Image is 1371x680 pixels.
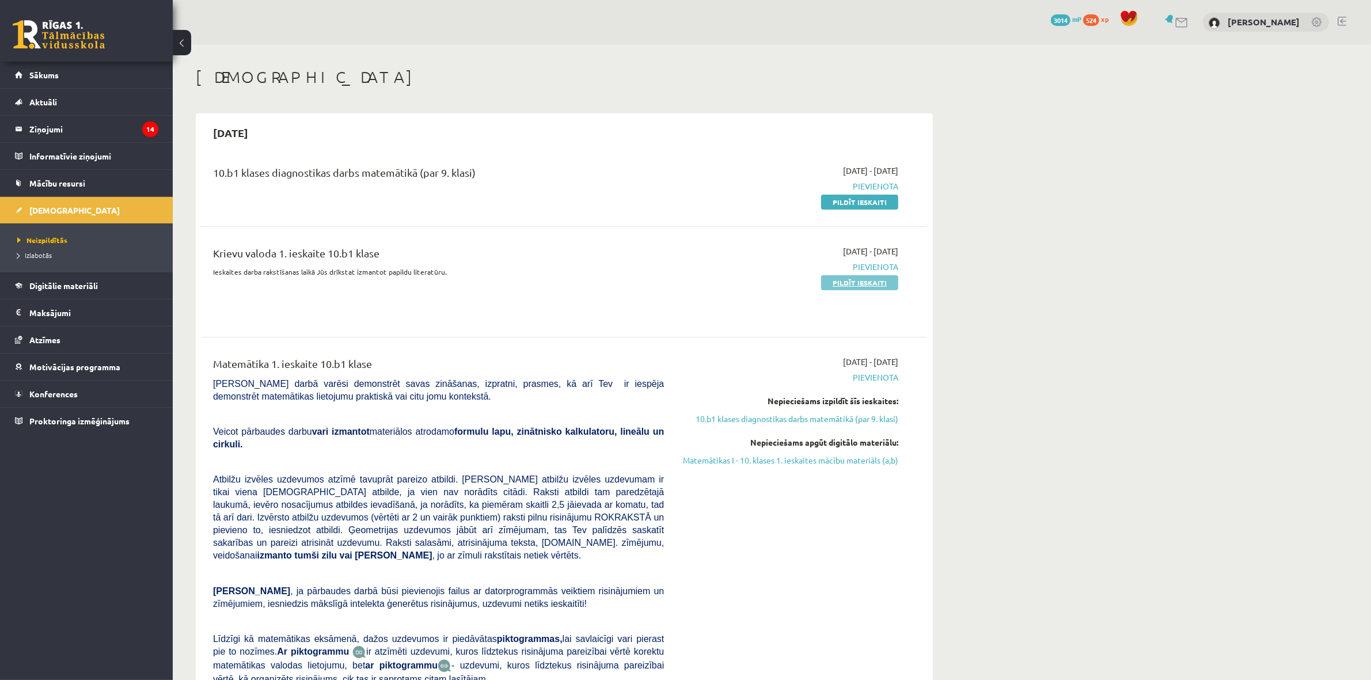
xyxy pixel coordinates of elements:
[821,275,898,290] a: Pildīt ieskaiti
[843,165,898,177] span: [DATE] - [DATE]
[17,250,161,260] a: Izlabotās
[312,427,370,436] b: vari izmantot
[29,70,59,80] span: Sākums
[843,245,898,257] span: [DATE] - [DATE]
[15,143,158,169] a: Informatīvie ziņojumi
[29,335,60,345] span: Atzīmes
[29,97,57,107] span: Aktuāli
[29,362,120,372] span: Motivācijas programma
[681,371,898,383] span: Pievienota
[257,550,292,560] b: izmanto
[29,143,158,169] legend: Informatīvie ziņojumi
[843,356,898,368] span: [DATE] - [DATE]
[15,299,158,326] a: Maksājumi
[277,647,349,656] b: Ar piktogrammu
[29,389,78,399] span: Konferences
[213,427,664,449] span: Veicot pārbaudes darbu materiālos atrodamo
[15,326,158,353] a: Atzīmes
[438,659,451,673] img: wKvN42sLe3LLwAAAABJRU5ErkJggg==
[15,354,158,380] a: Motivācijas programma
[142,121,158,137] i: 14
[213,586,290,596] span: [PERSON_NAME]
[1083,14,1099,26] span: 524
[365,660,438,670] b: ar piktogrammu
[1051,14,1070,26] span: 3014
[15,381,158,407] a: Konferences
[681,395,898,407] div: Nepieciešams izpildīt šīs ieskaites:
[29,416,130,426] span: Proktoringa izmēģinājums
[497,634,563,644] b: piktogrammas,
[17,250,52,260] span: Izlabotās
[1072,14,1081,24] span: mP
[213,165,664,186] div: 10.b1 klases diagnostikas darbs matemātikā (par 9. klasi)
[213,647,664,670] span: ir atzīmēti uzdevumi, kuros līdztekus risinājuma pareizībai vērtē korektu matemātikas valodas lie...
[15,272,158,299] a: Digitālie materiāli
[213,474,664,560] span: Atbilžu izvēles uzdevumos atzīmē tavuprāt pareizo atbildi. [PERSON_NAME] atbilžu izvēles uzdevuma...
[202,119,260,146] h2: [DATE]
[1083,14,1114,24] a: 524 xp
[15,170,158,196] a: Mācību resursi
[294,550,432,560] b: tumši zilu vai [PERSON_NAME]
[29,299,158,326] legend: Maksājumi
[15,197,158,223] a: [DEMOGRAPHIC_DATA]
[681,413,898,425] a: 10.b1 klases diagnostikas darbs matemātikā (par 9. klasi)
[681,454,898,466] a: Matemātikas I - 10. klases 1. ieskaites mācību materiāls (a,b)
[681,261,898,273] span: Pievienota
[15,116,158,142] a: Ziņojumi14
[681,436,898,449] div: Nepieciešams apgūt digitālo materiālu:
[29,205,120,215] span: [DEMOGRAPHIC_DATA]
[821,195,898,210] a: Pildīt ieskaiti
[681,180,898,192] span: Pievienota
[1051,14,1081,24] a: 3014 mP
[213,245,664,267] div: Krievu valoda 1. ieskaite 10.b1 klase
[1228,16,1300,28] a: [PERSON_NAME]
[15,62,158,88] a: Sākums
[17,235,67,245] span: Neizpildītās
[15,408,158,434] a: Proktoringa izmēģinājums
[29,178,85,188] span: Mācību resursi
[1101,14,1108,24] span: xp
[213,356,664,377] div: Matemātika 1. ieskaite 10.b1 klase
[352,645,366,659] img: JfuEzvunn4EvwAAAAASUVORK5CYII=
[15,89,158,115] a: Aktuāli
[1209,17,1220,29] img: Agnese Krūmiņa
[29,116,158,142] legend: Ziņojumi
[213,634,664,656] span: Līdzīgi kā matemātikas eksāmenā, dažos uzdevumos ir piedāvātas lai savlaicīgi vari pierast pie to...
[213,427,664,449] b: formulu lapu, zinātnisko kalkulatoru, lineālu un cirkuli.
[213,267,664,277] p: Ieskaites darba rakstīšanas laikā Jūs drīkstat izmantot papildu literatūru.
[213,586,664,609] span: , ja pārbaudes darbā būsi pievienojis failus ar datorprogrammās veiktiem risinājumiem un zīmējumi...
[29,280,98,291] span: Digitālie materiāli
[17,235,161,245] a: Neizpildītās
[13,20,105,49] a: Rīgas 1. Tālmācības vidusskola
[213,379,664,401] span: [PERSON_NAME] darbā varēsi demonstrēt savas zināšanas, izpratni, prasmes, kā arī Tev ir iespēja d...
[196,67,933,87] h1: [DEMOGRAPHIC_DATA]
